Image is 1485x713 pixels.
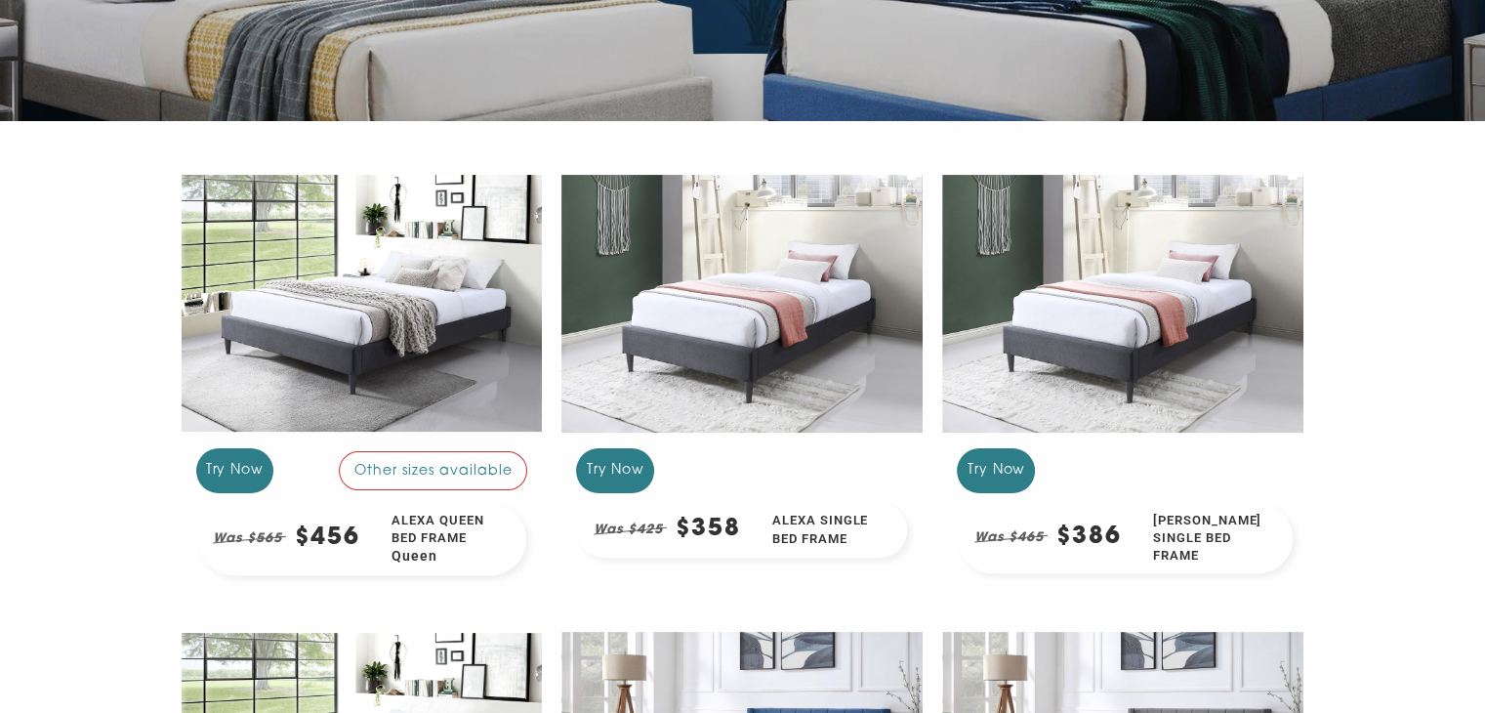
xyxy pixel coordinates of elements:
[376,503,526,575] div: Alexa Queen Bed Frame
[182,168,543,591] a: Try Now Other sizes available Was $565 $456 Alexa Queen Bed FrameQueen
[676,518,741,542] div: $358
[295,526,360,551] div: $456
[1056,525,1122,550] div: $386
[339,451,528,490] div: Other sizes available
[576,448,654,492] div: Try Now
[942,168,1303,589] a: Try Now Was $465 $386 [PERSON_NAME] Single Bed Frame
[196,448,274,492] div: Try Now
[594,518,667,542] em: Was $425
[213,526,286,551] em: Was $565
[757,503,907,557] div: Alexa Single Bed Frame
[957,448,1035,492] div: Try Now
[1137,503,1293,574] div: [PERSON_NAME] Single Bed Frame
[561,168,923,573] a: Try Now Was $425 $358 Alexa Single Bed Frame
[392,547,495,566] span: Queen
[974,525,1048,550] em: Was $465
